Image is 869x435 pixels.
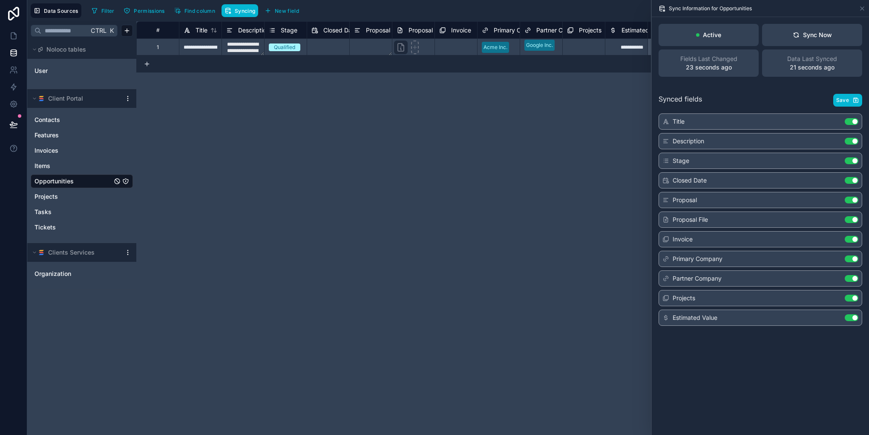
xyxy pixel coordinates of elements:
[35,208,112,216] a: Tasks
[275,8,299,14] span: New field
[836,97,849,104] span: Save
[35,177,74,186] span: Opportunities
[673,157,689,165] span: Stage
[35,270,112,278] a: Organization
[526,41,553,49] div: Google Inc.
[31,43,128,55] button: Noloco tables
[31,246,121,258] button: SmartSuite logoClients Services
[673,313,717,322] span: Estimated Value
[673,255,722,263] span: Primary Company
[673,294,695,302] span: Projects
[46,45,86,54] span: Noloco tables
[88,4,118,17] button: Filter
[833,94,862,107] button: Save
[44,8,78,14] span: Data Sources
[31,64,133,78] div: User
[35,116,112,124] a: Contacts
[686,63,732,72] p: 23 seconds ago
[31,159,133,173] div: Items
[222,4,262,17] a: Syncing
[787,55,837,63] span: Data Last Synced
[35,146,58,155] span: Invoices
[673,196,697,204] span: Proposal
[762,24,862,46] button: Sync Now
[31,128,133,142] div: Features
[579,26,601,35] span: Projects
[622,26,666,35] span: Estimated Value
[184,8,215,14] span: Find column
[673,117,685,126] span: Title
[451,26,471,35] span: Invoice
[536,26,585,35] span: Partner Company
[281,26,297,35] span: Stage
[31,93,121,104] button: SmartSuite logoClient Portal
[134,8,164,14] span: Permissions
[793,31,832,39] div: Sync Now
[109,28,115,34] span: K
[157,44,159,51] div: 1
[35,192,112,201] a: Projects
[31,267,133,281] div: Organization
[673,215,708,224] span: Proposal File
[31,3,81,18] button: Data Sources
[31,174,133,188] div: Opportunities
[31,190,133,203] div: Projects
[494,26,544,35] span: Primary Company
[35,131,59,139] span: Features
[90,25,107,36] span: Ctrl
[35,116,60,124] span: Contacts
[35,177,112,186] a: Opportunities
[31,144,133,157] div: Invoices
[659,94,702,107] span: Synced fields
[35,146,112,155] a: Invoices
[35,208,52,216] span: Tasks
[35,162,50,170] span: Items
[171,4,218,17] button: Find column
[48,248,95,257] span: Clients Services
[35,67,48,75] span: User
[31,220,133,234] div: Tickets
[35,67,104,75] a: User
[680,55,737,63] span: Fields Last Changed
[673,176,707,185] span: Closed Date
[235,8,255,14] span: Syncing
[35,223,112,232] a: Tickets
[483,43,507,51] div: Acme Inc.
[35,192,58,201] span: Projects
[143,27,173,33] div: #
[673,137,704,145] span: Description
[366,26,390,35] span: Proposal
[35,223,56,232] span: Tickets
[48,94,83,103] span: Client Portal
[262,4,302,17] button: New field
[121,4,171,17] a: Permissions
[238,26,270,35] span: Description
[790,63,834,72] p: 21 seconds ago
[35,270,71,278] span: Organization
[31,205,133,219] div: Tasks
[35,131,112,139] a: Features
[101,8,115,14] span: Filter
[673,235,693,244] span: Invoice
[38,95,45,102] img: SmartSuite logo
[669,5,752,12] span: Sync Information for Opportunities
[274,43,295,51] div: Qualified
[703,31,721,39] p: Active
[35,162,112,170] a: Items
[673,274,722,283] span: Partner Company
[38,249,45,256] img: SmartSuite logo
[121,4,167,17] button: Permissions
[323,26,357,35] span: Closed Date
[222,4,258,17] button: Syncing
[196,26,207,35] span: Title
[409,26,444,35] span: Proposal File
[31,113,133,127] div: Contacts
